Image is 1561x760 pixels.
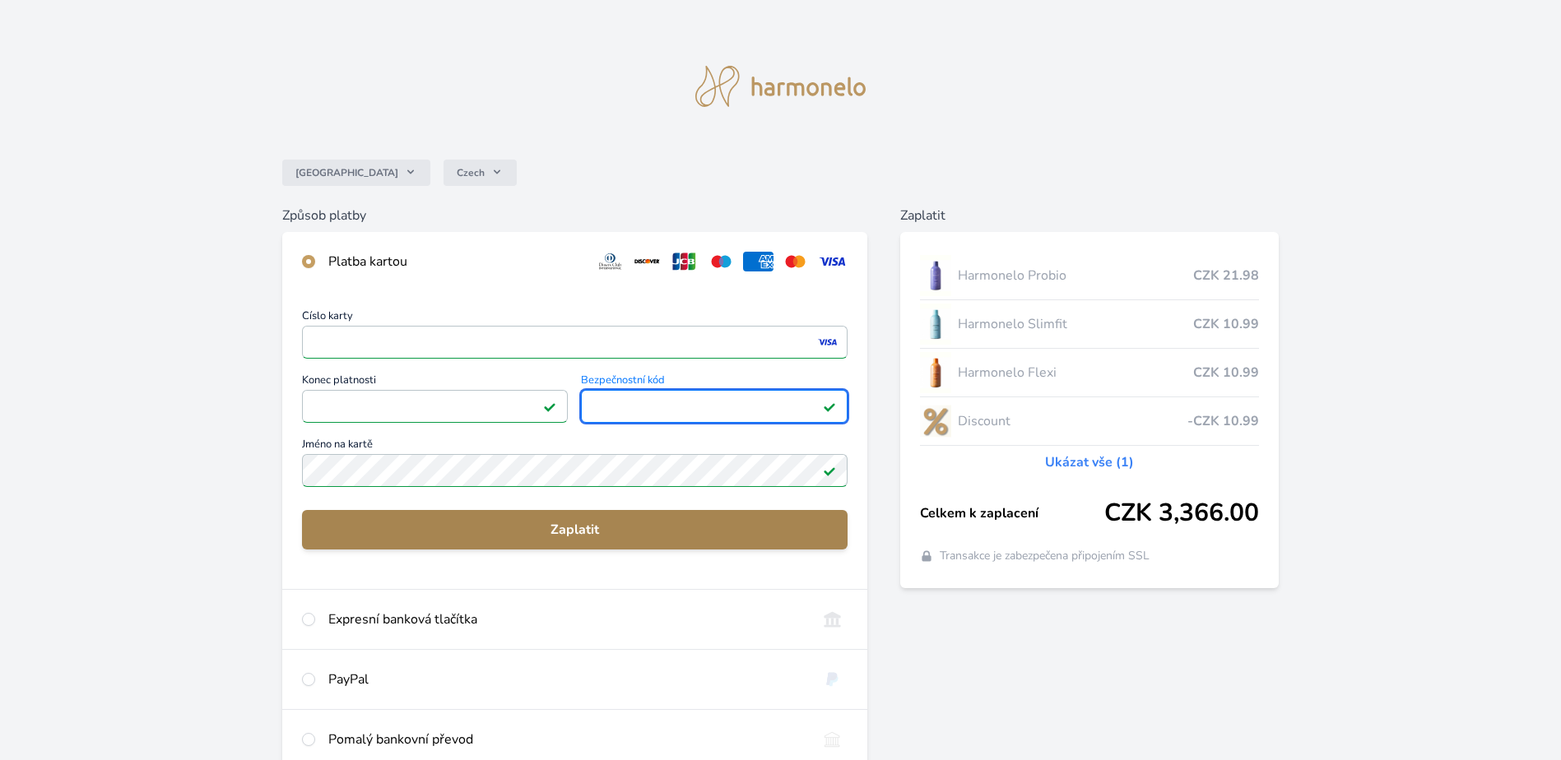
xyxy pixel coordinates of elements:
img: bankTransfer_IBAN.svg [817,730,848,749]
img: visa [816,335,839,350]
img: discount-lo.png [920,401,951,442]
img: Platné pole [823,464,836,477]
img: jcb.svg [669,252,699,271]
span: Jméno na kartě [302,439,848,454]
h6: Zaplatit [900,206,1280,225]
input: Jméno na kartěPlatné pole [302,454,848,487]
img: mc.svg [780,252,811,271]
img: onlineBanking_CZ.svg [817,609,848,629]
img: amex.svg [743,252,774,271]
span: -CZK 10.99 [1187,411,1259,431]
span: Harmonelo Flexi [958,363,1194,382]
iframe: Iframe pro číslo karty [309,331,840,354]
span: Konec platnosti [302,375,568,390]
div: Expresní banková tlačítka [328,609,804,629]
span: Bezpečnostní kód [581,375,847,390]
img: CLEAN_PROBIO_se_stinem_x-lo.jpg [920,255,951,296]
span: CZK 10.99 [1193,363,1259,382]
span: Discount [958,411,1188,431]
span: Czech [457,166,485,179]
img: CLEAN_FLEXI_se_stinem_x-hi_(1)-lo.jpg [920,352,951,393]
div: PayPal [328,670,804,689]
img: diners.svg [595,252,625,271]
span: Celkem k zaplacení [920,503,1105,523]
span: Harmonelo Probio [958,266,1194,285]
div: Platba kartou [328,252,582,271]
button: Zaplatit [302,510,848,549]
div: Pomalý bankovní převod [328,730,804,749]
a: Ukázat vše (1) [1045,452,1134,472]
img: Platné pole [543,400,556,413]
span: CZK 21.98 [1193,266,1259,285]
span: Číslo karty [302,311,848,326]
span: Transakce je zabezpečena připojením SSL [940,548,1150,564]
img: maestro.svg [706,252,736,271]
iframe: Iframe pro bezpečnostní kód [588,395,839,418]
h6: Způsob platby [282,206,867,225]
span: CZK 10.99 [1193,314,1259,334]
iframe: Iframe pro datum vypršení platnosti [309,395,560,418]
img: paypal.svg [817,670,848,689]
img: discover.svg [632,252,662,271]
span: CZK 3,366.00 [1104,498,1259,528]
img: logo.svg [695,66,866,107]
span: Harmonelo Slimfit [958,314,1194,334]
img: Platné pole [823,400,836,413]
button: Czech [444,160,517,186]
img: visa.svg [817,252,848,271]
span: [GEOGRAPHIC_DATA] [295,166,398,179]
img: SLIMFIT_se_stinem_x-lo.jpg [920,304,951,345]
button: [GEOGRAPHIC_DATA] [282,160,430,186]
span: Zaplatit [315,520,834,540]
